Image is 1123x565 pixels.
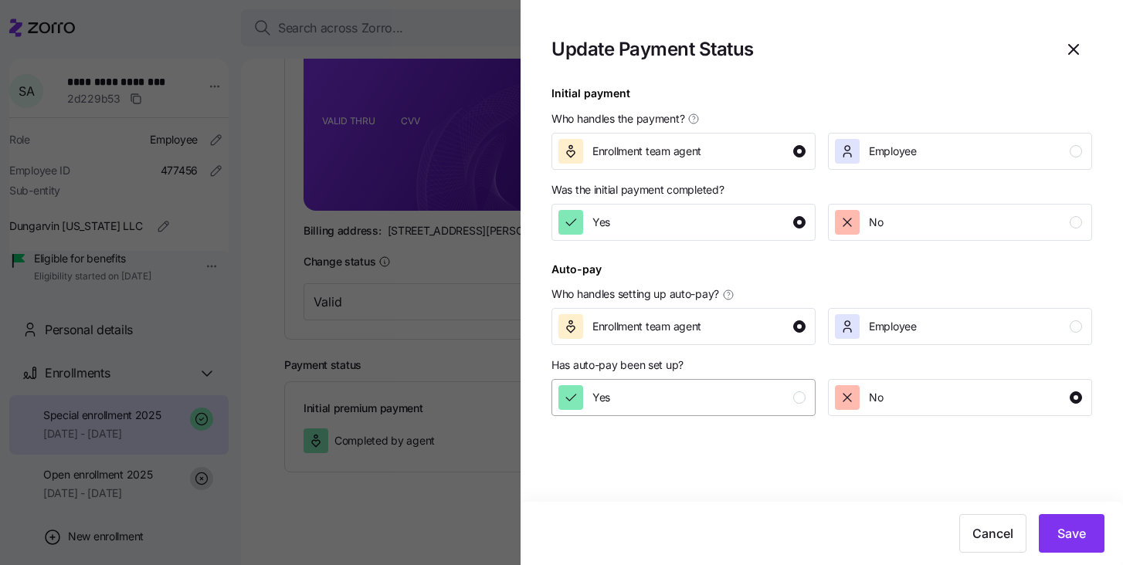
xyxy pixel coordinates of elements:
span: Who handles setting up auto-pay? [551,286,719,302]
span: Was the initial payment completed? [551,182,724,198]
span: Enrollment team agent [592,319,701,334]
span: Yes [592,215,610,230]
span: Yes [592,390,610,405]
span: Enrollment team agent [592,144,701,159]
div: Initial payment [551,85,630,108]
span: Employee [869,319,917,334]
span: Who handles the payment? [551,111,684,127]
button: Save [1039,514,1104,553]
button: Cancel [959,514,1026,553]
span: Employee [869,144,917,159]
span: Cancel [972,524,1013,543]
h1: Update Payment Status [551,37,1043,61]
span: Save [1057,524,1086,543]
div: Auto-pay [551,261,602,284]
span: No [869,215,883,230]
span: Has auto-pay been set up? [551,357,684,373]
span: No [869,390,883,405]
